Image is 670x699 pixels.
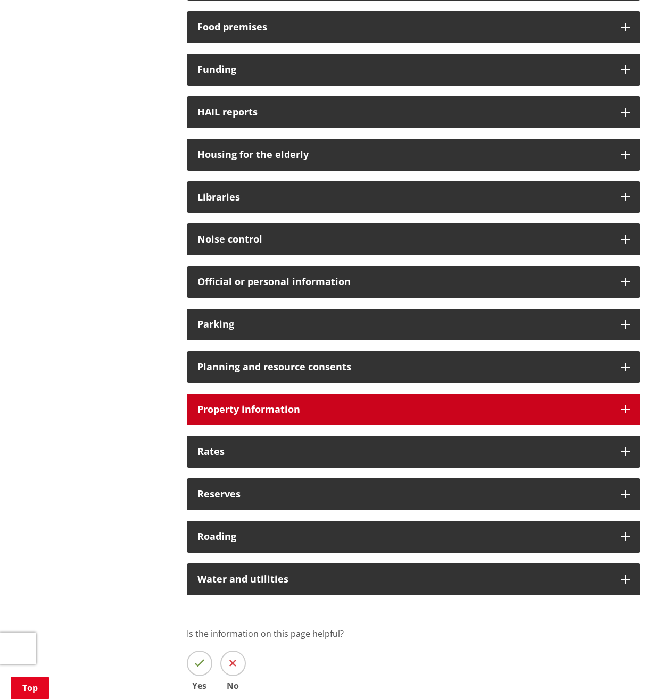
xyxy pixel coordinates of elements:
[197,149,610,160] h3: Housing for the elderly
[197,531,610,542] h3: Roading
[197,234,610,245] h3: Noise control
[11,677,49,699] a: Top
[197,446,610,457] h3: Rates
[197,22,610,32] h3: Food premises
[220,681,246,690] span: No
[197,574,610,585] h3: Water and utilities
[197,107,610,118] h3: HAIL reports
[187,681,212,690] span: Yes
[197,319,610,330] h3: Parking
[197,489,610,500] h3: Reserves
[197,277,610,287] h3: Official or personal information
[197,64,610,75] h3: Funding
[197,192,610,203] h3: Libraries
[187,627,640,640] p: Is the information on this page helpful?
[621,654,659,693] iframe: Messenger Launcher
[197,404,610,415] h3: Property information
[197,362,610,372] h3: Planning and resource consents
